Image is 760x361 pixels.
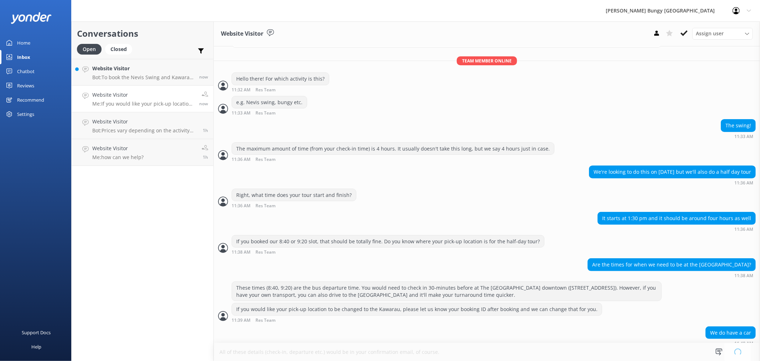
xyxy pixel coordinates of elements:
[232,96,307,108] div: e.g. Nevis swing, bungy etc.
[214,343,760,361] textarea: All of these details (check-in, departure etc.) would be in your confirmation email, of course.
[255,250,275,255] span: Res Team
[232,303,602,315] div: If you would like your pick-up location to be changed to the Kawarau, please let us know your boo...
[72,86,213,112] a: Website VisitorMe:If you would like your pick-up location to be changed to the Kawarau, please le...
[232,110,307,116] div: Aug 24 2025 11:33am (UTC +12:00) Pacific/Auckland
[734,181,753,185] strong: 11:36 AM
[72,59,213,86] a: Website VisitorBot:To book the Nevis Swing and Kawarau Bungy combo, please visit our website, cal...
[232,317,602,323] div: Aug 24 2025 11:39am (UTC +12:00) Pacific/Auckland
[17,78,34,93] div: Reviews
[92,118,197,126] h4: Website Visitor
[255,88,275,92] span: Res Team
[92,91,194,99] h4: Website Visitor
[232,157,250,162] strong: 11:36 AM
[11,12,52,24] img: yonder-white-logo.png
[232,73,329,85] div: Hello there! For which activity is this?
[232,249,544,255] div: Aug 24 2025 11:38am (UTC +12:00) Pacific/Auckland
[77,27,208,40] h2: Conversations
[203,154,208,160] span: Aug 24 2025 10:00am (UTC +12:00) Pacific/Auckland
[31,340,41,354] div: Help
[232,318,250,323] strong: 11:39 AM
[92,74,194,81] p: Bot: To book the Nevis Swing and Kawarau Bungy combo, please visit our website, call us at [PHONE...
[589,180,756,185] div: Aug 24 2025 11:36am (UTC +12:00) Pacific/Auckland
[17,50,30,64] div: Inbox
[232,111,250,116] strong: 11:33 AM
[221,29,263,39] h3: Website Visitor
[17,64,35,78] div: Chatbot
[232,143,554,155] div: The maximum amount of time (from your check-in time) is 4 hours. It usually doesn't take this lon...
[92,154,144,161] p: Me: how can we help?
[77,44,102,55] div: Open
[696,30,724,37] span: Assign user
[232,88,250,92] strong: 11:32 AM
[255,318,275,323] span: Res Team
[22,325,51,340] div: Support Docs
[17,107,34,121] div: Settings
[705,341,756,346] div: Aug 24 2025 11:40am (UTC +12:00) Pacific/Auckland
[457,56,517,65] span: Team member online
[77,45,105,53] a: Open
[734,227,753,232] strong: 11:36 AM
[232,87,329,92] div: Aug 24 2025 11:32am (UTC +12:00) Pacific/Auckland
[232,235,544,248] div: If you booked our 8:40 or 9:20 slot, that should be totally fine. Do you know where your pick-up ...
[255,157,275,162] span: Res Team
[72,112,213,139] a: Website VisitorBot:Prices vary depending on the activity and location. For the latest rates, plea...
[734,341,753,346] strong: 11:40 AM
[17,93,44,107] div: Recommend
[706,327,755,339] div: We do have a car
[588,273,756,278] div: Aug 24 2025 11:38am (UTC +12:00) Pacific/Auckland
[232,203,356,208] div: Aug 24 2025 11:36am (UTC +12:00) Pacific/Auckland
[105,44,132,55] div: Closed
[203,127,208,133] span: Aug 24 2025 10:09am (UTC +12:00) Pacific/Auckland
[232,157,554,162] div: Aug 24 2025 11:36am (UTC +12:00) Pacific/Auckland
[92,144,144,152] h4: Website Visitor
[232,189,356,201] div: Right, what time does your tour start and finish?
[598,227,756,232] div: Aug 24 2025 11:36am (UTC +12:00) Pacific/Auckland
[199,74,208,80] span: Aug 24 2025 11:39am (UTC +12:00) Pacific/Auckland
[17,36,30,50] div: Home
[589,166,755,178] div: We're looking to do this on [DATE] but we'll also do a half day tour
[232,250,250,255] strong: 11:38 AM
[721,120,755,132] div: The swing!
[721,134,756,139] div: Aug 24 2025 11:33am (UTC +12:00) Pacific/Auckland
[232,282,661,301] div: These times (8:40, 9:20) are the bus departure time. You would need to check in 30-minutes before...
[92,101,194,107] p: Me: If you would like your pick-up location to be changed to the Kawarau, please let us know your...
[72,139,213,166] a: Website VisitorMe:how can we help?1h
[588,259,755,271] div: Are the times for when we need to be at the [GEOGRAPHIC_DATA]?
[92,127,197,134] p: Bot: Prices vary depending on the activity and location. For the latest rates, please check out o...
[232,204,250,208] strong: 11:36 AM
[105,45,136,53] a: Closed
[692,28,753,39] div: Assign User
[255,204,275,208] span: Res Team
[199,101,208,107] span: Aug 24 2025 11:39am (UTC +12:00) Pacific/Auckland
[734,274,753,278] strong: 11:38 AM
[734,134,753,139] strong: 11:33 AM
[598,212,755,224] div: It starts at 1:30 pm and it should be around four hours as well
[92,65,194,72] h4: Website Visitor
[255,111,275,116] span: Res Team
